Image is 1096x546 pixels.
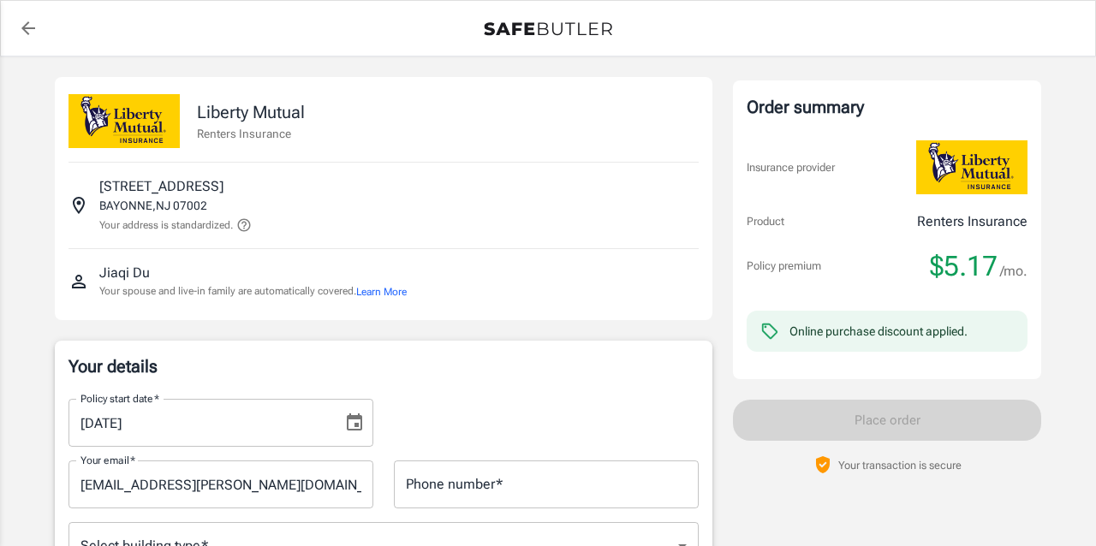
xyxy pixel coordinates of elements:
[747,159,835,176] p: Insurance provider
[80,453,135,467] label: Your email
[394,460,699,508] input: Enter number
[68,399,331,447] input: MM/DD/YYYY
[68,94,180,148] img: Liberty Mutual
[838,457,962,473] p: Your transaction is secure
[99,217,233,233] p: Your address is standardized.
[11,11,45,45] a: back to quotes
[747,94,1027,120] div: Order summary
[99,283,407,300] p: Your spouse and live-in family are automatically covered.
[337,406,372,440] button: Choose date, selected date is Sep 27, 2025
[99,197,207,214] p: BAYONNE , NJ 07002
[197,99,305,125] p: Liberty Mutual
[1000,259,1027,283] span: /mo.
[747,258,821,275] p: Policy premium
[99,263,150,283] p: Jiaqi Du
[356,284,407,300] button: Learn More
[917,211,1027,232] p: Renters Insurance
[930,249,998,283] span: $5.17
[68,271,89,292] svg: Insured person
[80,391,159,406] label: Policy start date
[747,213,784,230] p: Product
[197,125,305,142] p: Renters Insurance
[68,460,373,508] input: Enter email
[68,354,699,378] p: Your details
[789,323,968,340] div: Online purchase discount applied.
[484,22,612,36] img: Back to quotes
[68,195,89,216] svg: Insured address
[916,140,1027,194] img: Liberty Mutual
[99,176,223,197] p: [STREET_ADDRESS]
